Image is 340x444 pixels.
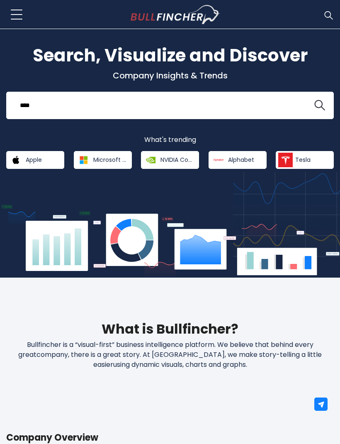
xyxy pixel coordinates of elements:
span: Alphabet [228,156,254,163]
span: Apple [26,156,42,163]
a: Tesla [276,151,334,169]
p: Bullfincher is a “visual-first” business intelligence platform. We believe that behind every grea... [6,340,334,370]
span: Microsoft Corporation [93,156,126,163]
span: Tesla [295,156,311,163]
h2: What is Bullfincher? [6,319,334,339]
a: Microsoft Corporation [74,151,132,169]
img: search icon [314,100,325,111]
p: Company Insights & Trends [6,70,334,81]
img: Bullfincher logo [131,5,220,24]
a: Apple [6,151,64,169]
a: Alphabet [209,151,267,169]
a: NVIDIA Corporation [141,151,199,169]
span: NVIDIA Corporation [160,156,193,163]
a: Go to homepage [131,5,220,24]
p: What's trending [6,136,334,144]
h1: Search, Visualize and Discover [6,42,334,68]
